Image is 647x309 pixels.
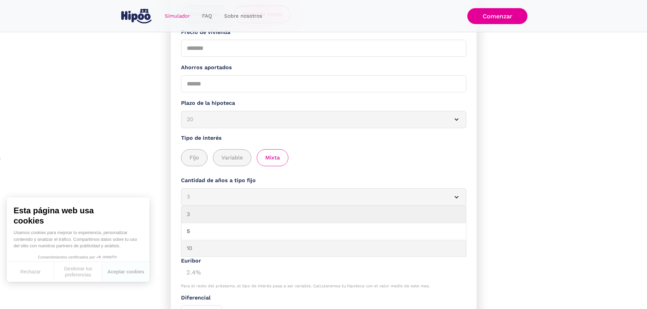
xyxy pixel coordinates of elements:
[181,176,466,185] label: Cantidad de años a tipo fijo
[181,149,466,167] div: add_description_here
[181,284,466,288] div: Para el resto del préstamo, el tipo de interés pasa a ser variable. Calcularemos tu hipoteca con ...
[159,9,196,23] a: Simulador
[181,223,466,240] a: 5
[190,154,199,162] span: Fijo
[187,115,444,124] div: 20
[181,99,466,108] label: Plazo de la hipoteca
[265,154,280,162] span: Mixta
[196,9,218,23] a: FAQ
[181,111,466,128] article: 20
[181,206,466,223] a: 3
[181,257,466,265] div: Euríbor
[181,240,466,257] a: 10
[218,9,268,23] a: Sobre nosotros
[181,63,466,72] label: Ahorros aportados
[221,154,243,162] span: Variable
[467,8,527,24] a: Comenzar
[181,206,466,257] main: 3
[187,193,444,201] div: 3
[181,265,466,278] div: 2.4%
[181,188,466,206] article: 3
[181,134,466,142] label: Tipo de interés
[181,294,466,302] label: Diferencial
[120,6,153,26] a: home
